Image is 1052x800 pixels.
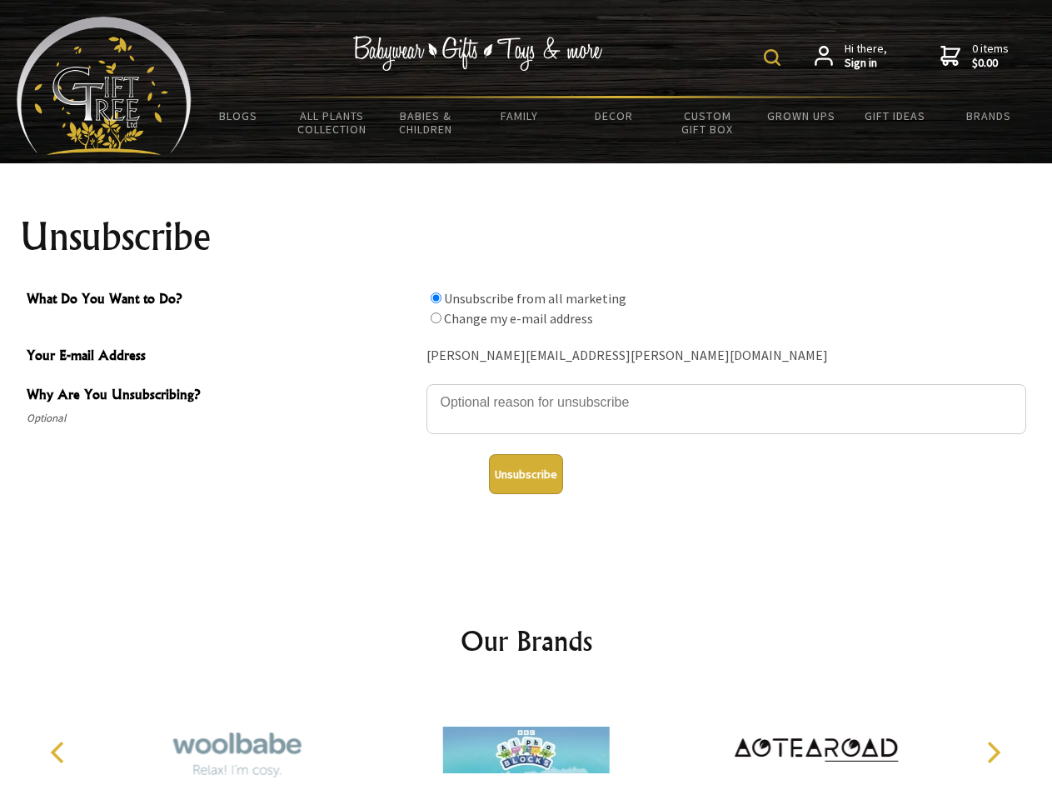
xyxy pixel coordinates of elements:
[661,98,755,147] a: Custom Gift Box
[192,98,286,133] a: BLOGS
[566,98,661,133] a: Decor
[33,621,1020,661] h2: Our Brands
[940,42,1009,71] a: 0 items$0.00
[426,343,1026,369] div: [PERSON_NAME][EMAIL_ADDRESS][PERSON_NAME][DOMAIN_NAME]
[27,408,418,428] span: Optional
[426,384,1026,434] textarea: Why Are You Unsubscribing?
[972,41,1009,71] span: 0 items
[764,49,780,66] img: product search
[379,98,473,147] a: Babies & Children
[754,98,848,133] a: Grown Ups
[286,98,380,147] a: All Plants Collection
[444,310,593,327] label: Change my e-mail address
[353,36,603,71] img: Babywear - Gifts - Toys & more
[489,454,563,494] button: Unsubscribe
[27,384,418,408] span: Why Are You Unsubscribing?
[815,42,887,71] a: Hi there,Sign in
[972,56,1009,71] strong: $0.00
[431,292,441,303] input: What Do You Want to Do?
[845,56,887,71] strong: Sign in
[42,734,78,771] button: Previous
[17,17,192,155] img: Babyware - Gifts - Toys and more...
[848,98,942,133] a: Gift Ideas
[473,98,567,133] a: Family
[444,290,626,307] label: Unsubscribe from all marketing
[942,98,1036,133] a: Brands
[27,345,418,369] span: Your E-mail Address
[431,312,441,323] input: What Do You Want to Do?
[20,217,1033,257] h1: Unsubscribe
[845,42,887,71] span: Hi there,
[27,288,418,312] span: What Do You Want to Do?
[975,734,1011,771] button: Next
